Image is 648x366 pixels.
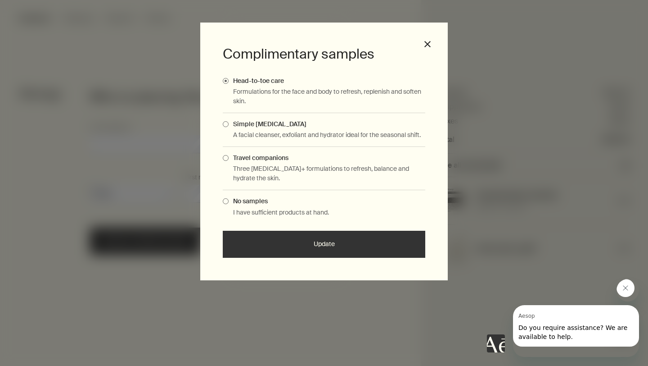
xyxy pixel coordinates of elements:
[233,130,425,140] p: A facial cleanser, exfoliant and hydrator ideal for the seasonal shift.
[233,164,425,183] p: Three [MEDICAL_DATA]+ formulations to refresh, balance and hydrate the skin.
[616,279,639,302] iframe: Close message from Aesop
[229,120,306,128] span: Simple [MEDICAL_DATA]
[229,154,288,162] span: Travel companions
[487,279,639,357] div: Aesop says "Do you require assistance? We are available to help.". Open messaging window to conti...
[487,334,509,357] iframe: no content
[229,77,284,85] span: Head-to-toe care
[423,40,432,48] button: close
[223,45,425,63] h3: Complimentary samples
[233,208,425,217] p: I have sufficient products at hand.
[513,305,639,357] iframe: Message from Aesop
[233,87,425,106] p: Formulations for the face and body to refresh, replenish and soften skin.
[229,197,268,205] span: No samples
[223,231,425,258] button: Update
